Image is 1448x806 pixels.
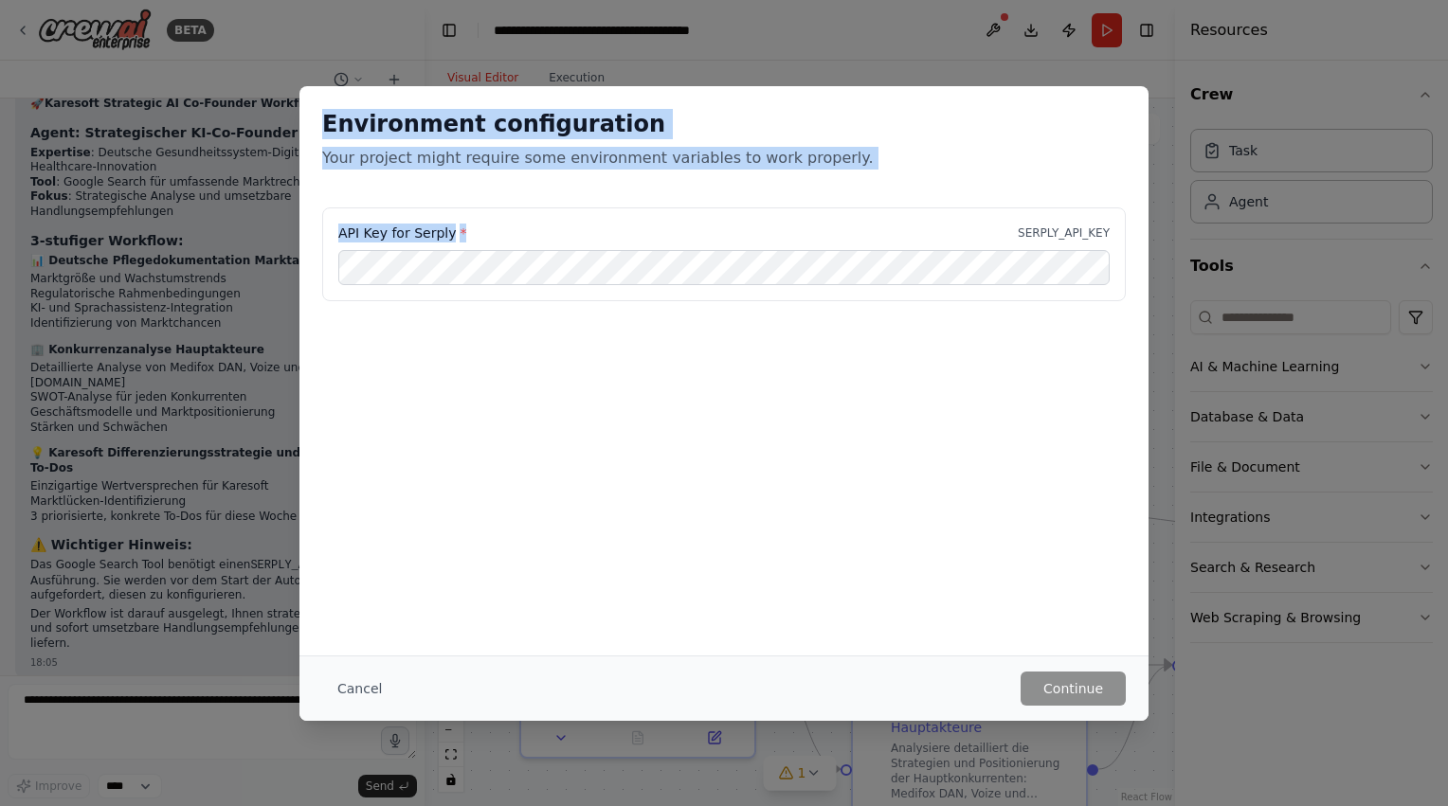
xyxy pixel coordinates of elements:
[322,109,1126,139] h2: Environment configuration
[322,147,1126,170] p: Your project might require some environment variables to work properly.
[1021,672,1126,706] button: Continue
[1018,225,1110,241] p: SERPLY_API_KEY
[322,672,397,706] button: Cancel
[338,224,466,242] label: API Key for Serply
